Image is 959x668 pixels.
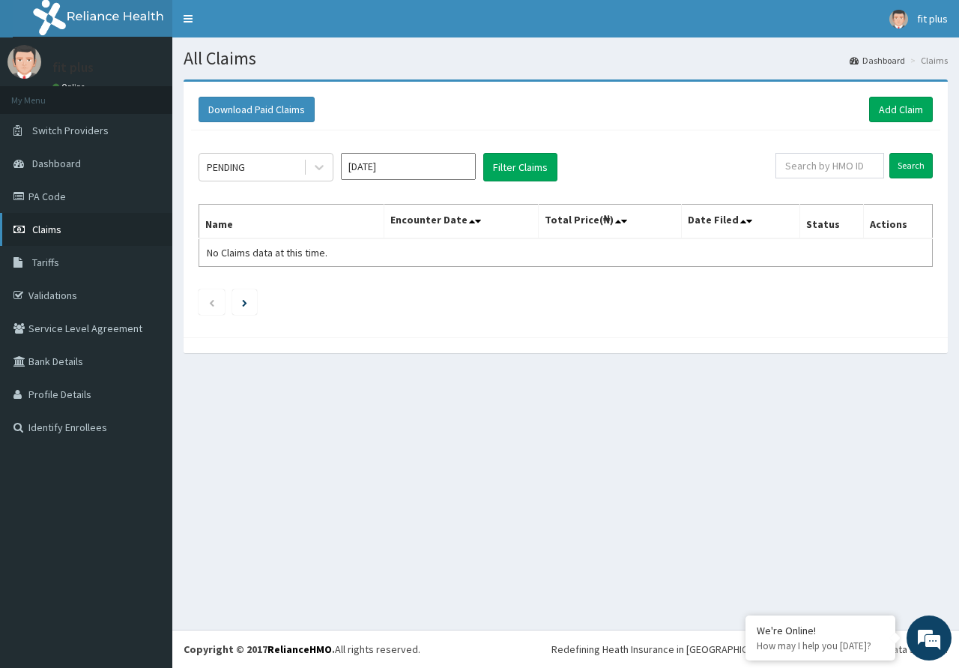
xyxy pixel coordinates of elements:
span: Dashboard [32,157,81,170]
a: Add Claim [869,97,933,122]
button: Download Paid Claims [199,97,315,122]
div: Redefining Heath Insurance in [GEOGRAPHIC_DATA] using Telemedicine and Data Science! [551,642,948,657]
p: How may I help you today? [757,640,884,652]
span: Switch Providers [32,124,109,137]
div: We're Online! [757,624,884,637]
a: Online [52,82,88,92]
li: Claims [907,54,948,67]
a: RelianceHMO [267,643,332,656]
input: Select Month and Year [341,153,476,180]
footer: All rights reserved. [172,630,959,668]
span: Tariffs [32,256,59,269]
input: Search by HMO ID [775,153,884,178]
a: Previous page [208,295,215,309]
th: Date Filed [681,205,799,239]
a: Next page [242,295,247,309]
span: fit plus [917,12,948,25]
div: PENDING [207,160,245,175]
th: Encounter Date [384,205,538,239]
strong: Copyright © 2017 . [184,643,335,656]
span: No Claims data at this time. [207,246,327,259]
th: Total Price(₦) [538,205,681,239]
img: User Image [889,10,908,28]
img: User Image [7,45,41,79]
span: Claims [32,223,61,236]
th: Name [199,205,384,239]
th: Actions [863,205,932,239]
button: Filter Claims [483,153,557,181]
a: Dashboard [850,54,905,67]
h1: All Claims [184,49,948,68]
th: Status [799,205,863,239]
input: Search [889,153,933,178]
p: fit plus [52,61,94,74]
